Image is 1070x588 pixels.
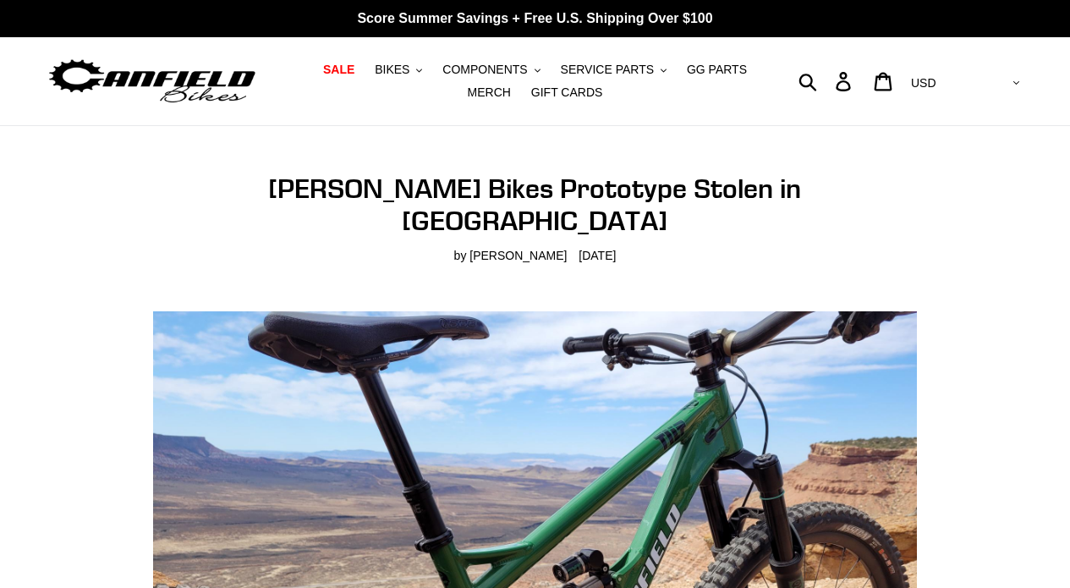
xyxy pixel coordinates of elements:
[434,58,548,81] button: COMPONENTS
[366,58,431,81] button: BIKES
[678,58,755,81] a: GG PARTS
[315,58,363,81] a: SALE
[47,55,258,108] img: Canfield Bikes
[687,63,747,77] span: GG PARTS
[561,63,654,77] span: SERVICE PARTS
[442,63,527,77] span: COMPONENTS
[523,81,612,104] a: GIFT CARDS
[153,173,917,238] h1: [PERSON_NAME] Bikes Prototype Stolen in [GEOGRAPHIC_DATA]
[375,63,409,77] span: BIKES
[454,247,568,265] span: by [PERSON_NAME]
[579,249,616,262] time: [DATE]
[552,58,675,81] button: SERVICE PARTS
[531,85,603,100] span: GIFT CARDS
[468,85,511,100] span: MERCH
[323,63,354,77] span: SALE
[459,81,519,104] a: MERCH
